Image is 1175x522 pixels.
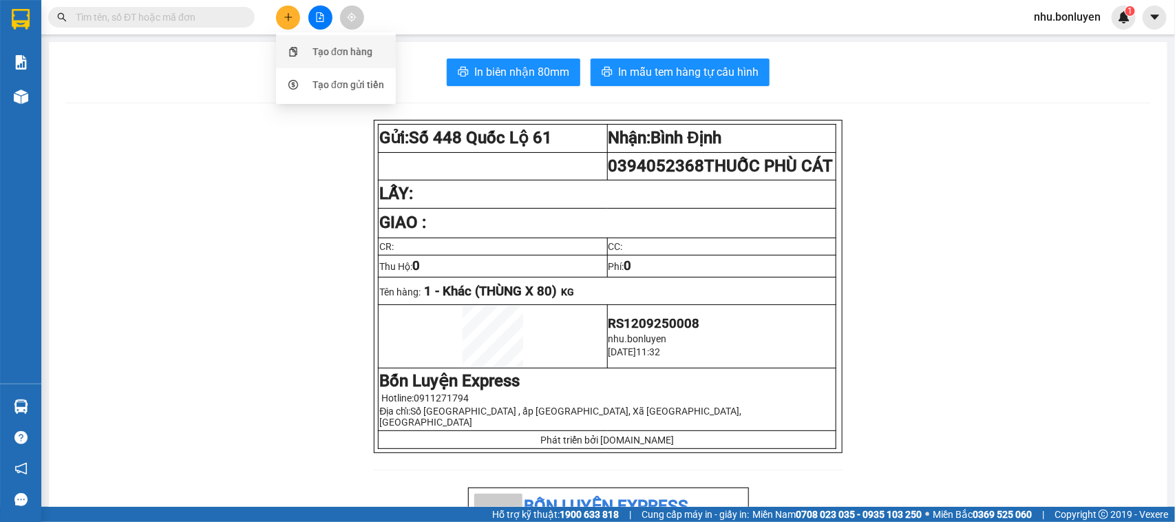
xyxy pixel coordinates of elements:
button: file-add [308,6,332,30]
span: 11:32 [637,346,661,357]
span: ⚪️ [925,512,929,517]
span: 0 [412,258,420,273]
button: printerIn mẫu tem hàng tự cấu hình [591,59,770,86]
span: KG [561,286,574,297]
span: plus [284,12,293,22]
span: caret-down [1149,11,1161,23]
span: file-add [315,12,325,22]
span: [DATE] [608,346,637,357]
td: CC: [607,238,836,255]
span: Hỗ trợ kỹ thuật: [492,507,619,522]
span: 0 [624,258,632,273]
span: THUỐC PHÙ CÁT [705,156,834,176]
p: Tên hàng: [379,284,834,299]
span: printer [458,66,469,79]
span: In mẫu tem hàng tự cấu hình [618,63,759,81]
span: In biên nhận 80mm [474,63,569,81]
img: logo-vxr [12,9,30,30]
span: 0911271794 [414,393,469,404]
span: Bình Định [651,128,721,147]
img: solution-icon [14,55,28,70]
li: Bốn Luyện Express [474,494,743,520]
span: RS1209250008 [608,316,700,331]
span: message [14,493,28,506]
span: notification [14,462,28,475]
span: 0394052368 [608,156,834,176]
span: search [57,12,67,22]
span: aim [347,12,357,22]
td: Thu Hộ: [379,255,607,278]
span: nhu.bonluyen [608,333,667,344]
span: Miền Nam [752,507,922,522]
strong: 0708 023 035 - 0935 103 250 [796,509,922,520]
span: printer [602,66,613,79]
span: Hotline: [381,393,469,404]
strong: Gửi: [379,128,552,147]
span: Miền Bắc [933,507,1032,522]
img: warehouse-icon [14,90,28,104]
td: Phát triển bởi [DOMAIN_NAME] [379,431,836,449]
span: 1 [1128,6,1132,16]
span: nhu.bonluyen [1023,8,1112,25]
span: question-circle [14,431,28,444]
span: Địa chỉ: [379,406,741,428]
span: | [629,507,631,522]
span: 1 - Khác (THÙNG X 80) [424,284,557,299]
td: CR: [379,238,607,255]
button: printerIn biên nhận 80mm [447,59,580,86]
button: aim [340,6,364,30]
span: Cung cấp máy in - giấy in: [642,507,749,522]
span: | [1042,507,1044,522]
strong: 1900 633 818 [560,509,619,520]
button: caret-down [1143,6,1167,30]
strong: 0369 525 060 [973,509,1032,520]
strong: Nhận: [608,128,721,147]
td: Phí: [607,255,836,278]
span: Số [GEOGRAPHIC_DATA] , ấp [GEOGRAPHIC_DATA], Xã [GEOGRAPHIC_DATA], [GEOGRAPHIC_DATA] [379,406,741,428]
strong: LẤY: [379,184,413,203]
img: warehouse-icon [14,399,28,414]
button: plus [276,6,300,30]
sup: 1 [1125,6,1135,16]
strong: Bốn Luyện Express [379,371,520,390]
span: Số 448 Quốc Lộ 61 [409,128,552,147]
strong: GIAO : [379,213,426,232]
span: copyright [1099,510,1108,519]
img: icon-new-feature [1118,11,1130,23]
input: Tìm tên, số ĐT hoặc mã đơn [76,10,238,25]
